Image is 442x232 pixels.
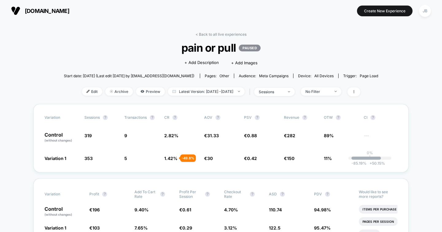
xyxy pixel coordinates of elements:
span: 150 [287,156,294,161]
span: € [244,156,257,161]
span: € [89,225,100,230]
span: Start date: [DATE] (Last edit [DATE] by [EMAIL_ADDRESS][DOMAIN_NAME]) [64,74,194,78]
span: pain or pull [79,41,362,54]
div: No Filter [305,89,330,94]
button: ? [336,115,341,120]
button: ? [370,115,375,120]
span: Meta campaigns [259,74,289,78]
span: PDV [314,192,322,196]
span: Add To Cart Rate [134,190,157,199]
span: € [244,133,257,138]
span: 89% [324,133,334,138]
button: [DOMAIN_NAME] [9,6,71,16]
span: + Add Images [231,60,258,65]
div: Audience: [239,74,289,78]
button: ? [205,192,210,197]
span: 1.42 % [164,156,177,161]
button: ? [255,115,260,120]
div: JB [419,5,431,17]
span: 7.65 % [134,225,148,230]
button: ? [250,192,255,197]
button: JB [417,5,433,17]
span: 282 [287,133,295,138]
span: 50.15 % [366,161,385,166]
div: - 49.8 % [180,154,196,162]
p: Would like to see more reports? [359,190,397,199]
button: ? [325,192,330,197]
span: Archive [105,87,133,96]
button: ? [302,115,307,120]
span: 122.5 [269,225,281,230]
div: Trigger: [343,74,378,78]
span: PSV [244,115,252,120]
span: 95.47 % [314,225,331,230]
li: Items Per Purchase [359,205,400,214]
span: 0.61 [182,207,191,212]
div: sessions [259,90,283,94]
span: 31.33 [207,133,219,138]
img: Visually logo [11,6,20,15]
span: + [370,161,372,166]
img: calendar [173,90,176,93]
span: Variation 1 [45,156,66,161]
span: € [179,225,192,230]
p: PAUSED [239,45,261,51]
span: Transactions [124,115,147,120]
span: OTW [324,115,358,120]
span: 0.88 [247,133,257,138]
span: Profit [89,192,99,196]
button: ? [173,115,177,120]
span: Page Load [360,74,378,78]
span: (without changes) [45,138,72,142]
span: Latest Version: [DATE] - [DATE] [168,87,245,96]
span: Sessions [84,115,100,120]
span: ASD [269,192,277,196]
button: Create New Experience [357,6,413,16]
span: 103 [92,225,100,230]
span: 11% [324,156,332,161]
span: Variation [45,190,78,199]
button: ? [102,192,107,197]
span: --- [364,134,397,143]
span: 5 [124,156,127,161]
img: edit [87,90,90,93]
span: € [204,133,219,138]
span: Device: [293,74,338,78]
span: Variation [45,115,78,120]
button: ? [150,115,155,120]
span: | [248,87,254,96]
span: 110.74 [269,207,282,212]
span: Revenue [284,115,299,120]
span: 2.82 % [164,133,178,138]
p: Control [45,206,83,217]
span: + Add Description [184,60,219,66]
span: Profit Per Session [179,190,202,199]
span: 3.12 % [224,225,237,230]
span: € [284,133,295,138]
span: other [219,74,229,78]
span: 9 [124,133,127,138]
button: ? [280,192,285,197]
p: | [369,155,370,160]
span: all devices [314,74,334,78]
span: (without changes) [45,213,72,216]
button: ? [103,115,108,120]
span: 319 [84,133,92,138]
span: 30 [207,156,213,161]
img: end [238,91,240,92]
span: 9.40 % [134,207,149,212]
div: Pages: [205,74,229,78]
span: 196 [92,207,100,212]
span: Edit [82,87,102,96]
a: < Back to all live experiences [196,32,246,37]
button: ? [215,115,220,120]
span: 0.42 [247,156,257,161]
img: end [288,91,290,92]
img: end [335,91,337,92]
span: € [179,207,191,212]
span: € [89,207,100,212]
span: 0.29 [182,225,192,230]
span: Checkout Rate [224,190,247,199]
p: 0% [367,150,373,155]
img: end [110,90,113,93]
